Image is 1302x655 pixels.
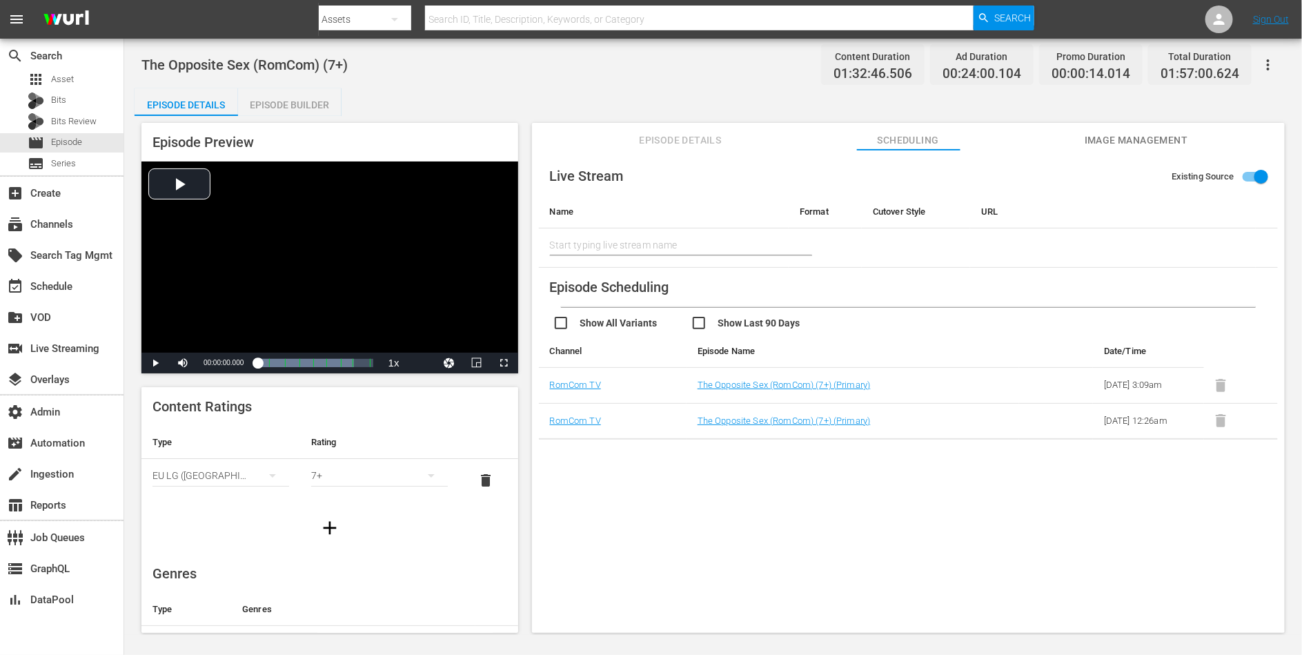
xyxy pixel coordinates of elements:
th: Cutover Style [862,195,970,228]
button: Picture-in-Picture [463,353,491,373]
span: Search [994,6,1031,30]
span: Live Streaming [7,340,23,357]
span: 00:24:00.104 [943,66,1021,82]
span: Search Tag Mgmt [7,247,23,264]
span: Bits Review [51,115,97,128]
div: Promo Duration [1052,47,1130,66]
a: The Opposite Sex (RomCom) (7+) (Primary) [698,380,871,390]
span: DataPool [7,592,23,608]
button: Play [141,353,169,373]
th: Name [539,195,789,228]
span: Bits [51,93,66,107]
span: 00:00:00.000 [204,359,244,366]
th: Type [141,426,300,459]
button: Episode Details [135,88,238,116]
span: Asset [51,72,74,86]
span: Automation [7,435,23,451]
td: [DATE] 3:09am [1093,368,1204,404]
span: menu [8,11,25,28]
button: Search [974,6,1034,30]
div: EU LG ([GEOGRAPHIC_DATA]) [152,456,289,495]
span: Scheduling [856,132,960,149]
th: Rating [300,426,459,459]
a: RomCom TV [550,380,601,390]
th: Format [789,195,862,228]
a: RomCom TV [550,416,601,426]
button: Playback Rate [380,353,408,373]
span: Genres [152,565,197,582]
span: Existing Source [1172,170,1234,184]
span: VOD [7,309,23,326]
span: 01:32:46.506 [834,66,912,82]
span: Overlays [7,371,23,388]
span: delete [478,472,495,489]
th: Type [141,593,231,626]
span: Episode Scheduling [550,279,669,295]
span: Series [28,155,44,172]
span: Episode Details [629,132,732,149]
button: Episode Builder [238,88,342,116]
span: The Opposite Sex (RomCom) (7+) [141,57,348,73]
div: Progress Bar [257,359,373,367]
button: Jump To Time [435,353,463,373]
span: Episode [51,135,82,149]
a: Sign Out [1253,14,1289,25]
span: Ingestion [7,466,23,482]
span: Search [7,48,23,64]
span: 01:57:00.624 [1161,66,1239,82]
div: Video Player [141,162,518,373]
td: [DATE] 12:26am [1093,403,1204,439]
div: Content Duration [834,47,912,66]
th: Date/Time [1093,335,1204,368]
span: Admin [7,404,23,420]
span: Image Management [1085,132,1188,149]
span: Episode Preview [152,134,254,150]
span: Live Stream [550,168,624,184]
span: 00:00:14.014 [1052,66,1130,82]
th: Genres [231,593,475,626]
span: GraphQL [7,560,23,577]
img: ans4CAIJ8jUAAAAAAAAAAAAAAAAAAAAAAAAgQb4GAAAAAAAAAAAAAAAAAAAAAAAAJMjXAAAAAAAAAAAAAAAAAAAAAAAAgAT5G... [33,3,99,36]
span: Schedule [7,278,23,295]
div: Ad Duration [943,47,1021,66]
span: Create [7,185,23,202]
span: Asset [28,71,44,88]
div: Episode Builder [238,88,342,121]
div: Episode Details [135,88,238,121]
span: Series [51,157,76,170]
div: Bits [28,92,44,109]
span: Channels [7,216,23,233]
th: Episode Name [687,335,1019,368]
div: 7+ [311,456,448,495]
span: Episode [28,135,44,151]
a: The Opposite Sex (RomCom) (7+) (Primary) [698,416,871,426]
table: simple table [141,426,518,502]
div: Bits Review [28,113,44,130]
th: Channel [539,335,687,368]
button: Fullscreen [491,353,518,373]
th: URL [970,195,1256,228]
button: Mute [169,353,197,373]
span: Job Queues [7,529,23,546]
span: Content Ratings [152,398,252,415]
span: Reports [7,497,23,514]
button: delete [470,464,503,497]
div: Total Duration [1161,47,1239,66]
